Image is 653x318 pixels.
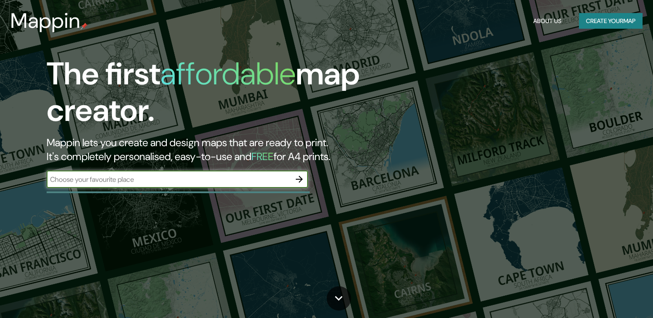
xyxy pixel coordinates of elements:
img: mappin-pin [81,23,88,30]
font: About Us [533,16,562,27]
input: Choose your favourite place [47,174,291,184]
button: About Us [530,13,565,29]
h1: The first map creator. [47,56,373,136]
font: Create your map [586,16,636,27]
button: Create yourmap [579,13,643,29]
h2: Mappin lets you create and design maps that are ready to print. It's completely personalised, eas... [47,136,373,164]
h1: affordable [160,54,296,94]
h3: Mappin [10,9,81,33]
h5: FREE [251,150,274,163]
